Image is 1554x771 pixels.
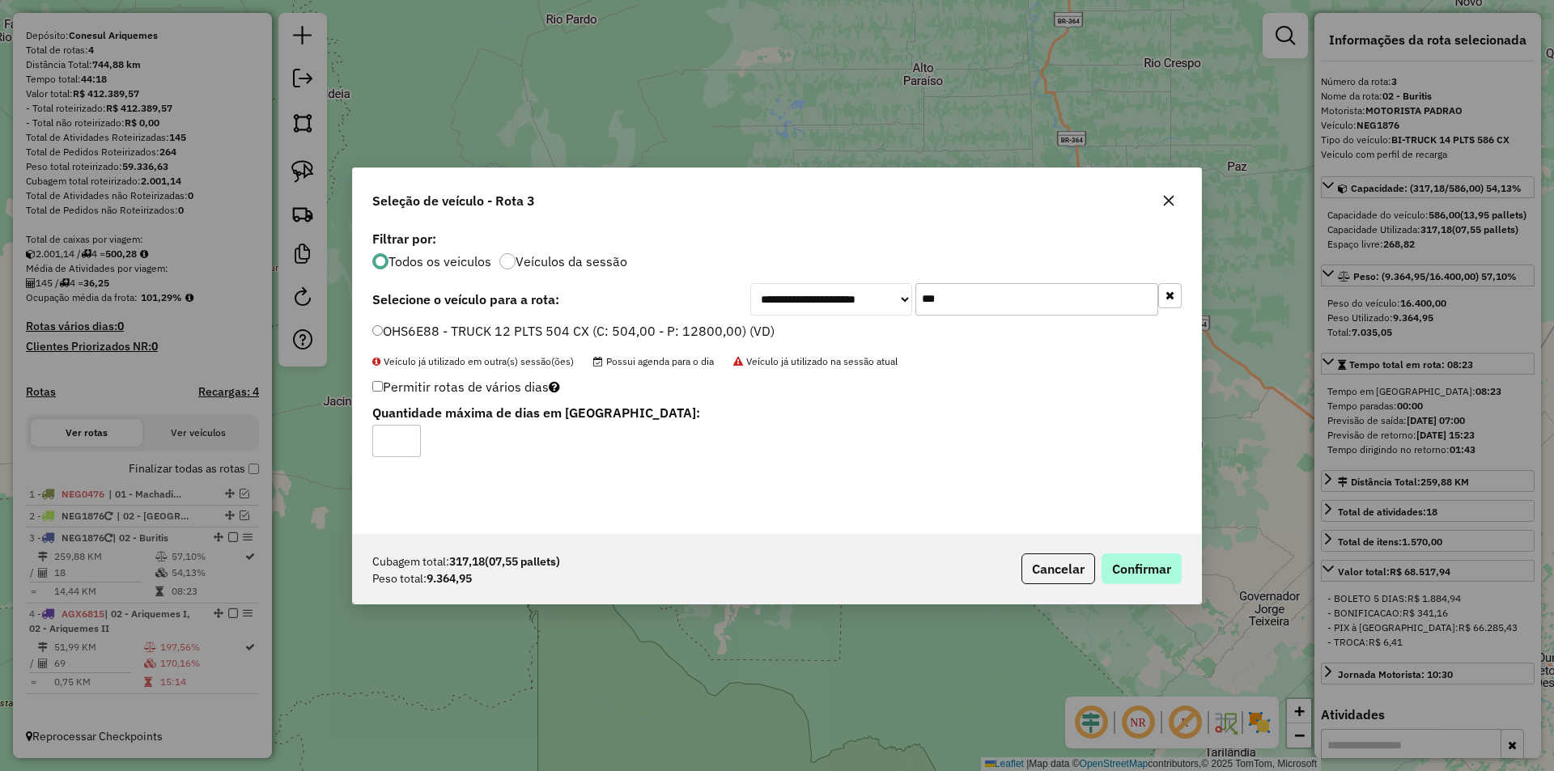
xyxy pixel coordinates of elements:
button: Confirmar [1102,553,1182,584]
span: Peso total: [372,570,427,587]
label: Veículos da sessão [516,255,627,268]
strong: Selecione o veículo para a rota: [372,291,559,307]
button: Cancelar [1021,553,1095,584]
strong: 317,18 [449,553,560,570]
label: Permitir rotas de vários dias [372,371,560,402]
input: Permitir rotas de vários dias [372,381,383,392]
label: Quantidade máxima de dias em [GEOGRAPHIC_DATA]: [372,403,906,422]
span: Cubagem total: [372,553,449,570]
span: (07,55 pallets) [485,554,560,569]
label: Filtrar por: [372,229,1182,248]
i: Selecione pelo menos um veículo [549,380,560,393]
strong: 9.364,95 [427,570,472,587]
span: Veículo já utilizado na sessão atual [733,355,898,367]
input: OHS6E88 - TRUCK 12 PLTS 504 CX (C: 504,00 - P: 12800,00) (VD) [372,325,383,336]
label: OHS6E88 - TRUCK 12 PLTS 504 CX (C: 504,00 - P: 12800,00) (VD) [372,321,775,341]
label: Todos os veiculos [388,255,491,268]
span: Seleção de veículo - Rota 3 [372,191,535,210]
span: Possui agenda para o dia [593,355,714,367]
span: Veículo já utilizado em outra(s) sessão(ões) [372,355,574,367]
